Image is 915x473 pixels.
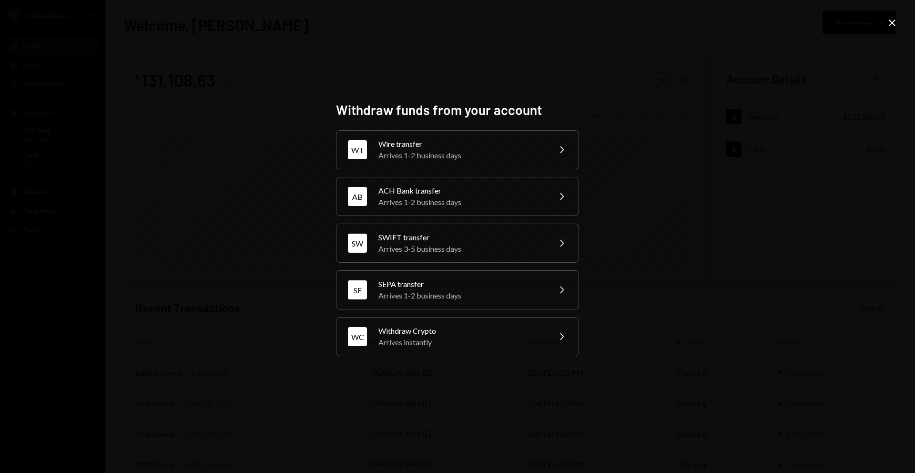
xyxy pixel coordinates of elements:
div: SW [348,234,367,253]
h2: Withdraw funds from your account [336,101,579,119]
button: WCWithdraw CryptoArrives instantly [336,317,579,356]
div: SWIFT transfer [378,232,544,243]
div: ACH Bank transfer [378,185,544,196]
div: Arrives 3-5 business days [378,243,544,255]
div: Wire transfer [378,138,544,150]
button: WTWire transferArrives 1-2 business days [336,130,579,169]
div: SEPA transfer [378,278,544,290]
div: Arrives 1-2 business days [378,196,544,208]
button: ABACH Bank transferArrives 1-2 business days [336,177,579,216]
div: Arrives instantly [378,337,544,348]
div: Arrives 1-2 business days [378,150,544,161]
div: SE [348,280,367,299]
div: WC [348,327,367,346]
div: Withdraw Crypto [378,325,544,337]
button: SWSWIFT transferArrives 3-5 business days [336,224,579,263]
button: SESEPA transferArrives 1-2 business days [336,270,579,309]
div: Arrives 1-2 business days [378,290,544,301]
div: AB [348,187,367,206]
div: WT [348,140,367,159]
